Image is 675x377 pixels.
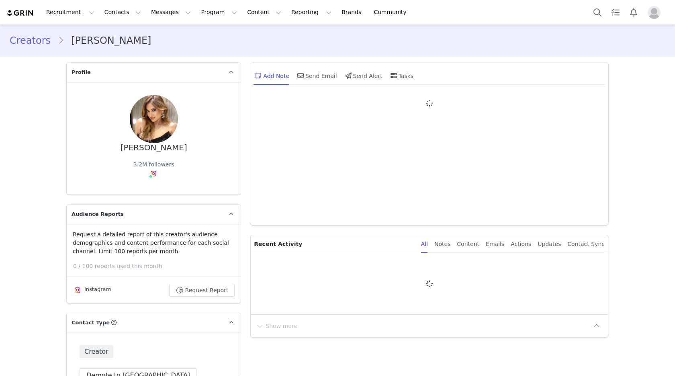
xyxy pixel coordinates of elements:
[421,235,428,253] div: All
[511,235,531,253] div: Actions
[254,66,289,85] div: Add Note
[457,235,479,253] div: Content
[146,3,196,21] button: Messages
[72,210,124,218] span: Audience Reports
[589,3,606,21] button: Search
[10,33,58,48] a: Creators
[196,3,242,21] button: Program
[254,235,414,253] p: Recent Activity
[133,160,174,169] div: 3.2M followers
[41,3,99,21] button: Recruitment
[607,3,624,21] a: Tasks
[625,3,642,21] button: Notifications
[130,95,178,143] img: ca0c0847-abdf-4c07-9745-9b9e160444d4.jpg
[643,6,669,19] button: Profile
[72,319,110,327] span: Contact Type
[389,66,414,85] div: Tasks
[337,3,368,21] a: Brands
[567,235,605,253] div: Contact Sync
[648,6,661,19] img: placeholder-profile.jpg
[169,284,235,297] button: Request Report
[73,285,111,295] div: Instagram
[73,230,235,256] p: Request a detailed report of this creator's audience demographics and content performance for eac...
[121,143,187,152] div: [PERSON_NAME]
[74,287,81,293] img: instagram.svg
[100,3,146,21] button: Contacts
[344,66,382,85] div: Send Alert
[73,262,241,270] p: 0 / 100 reports used this month
[369,3,415,21] a: Community
[256,320,298,332] button: Show more
[72,68,91,76] span: Profile
[286,3,336,21] button: Reporting
[80,345,113,358] span: Creator
[6,9,35,17] img: grin logo
[242,3,286,21] button: Content
[296,66,337,85] div: Send Email
[486,235,504,253] div: Emails
[150,170,157,177] img: instagram.svg
[538,235,561,253] div: Updates
[434,235,450,253] div: Notes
